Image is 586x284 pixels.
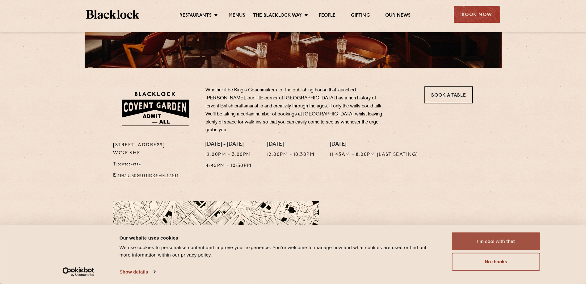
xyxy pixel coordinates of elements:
[229,13,245,19] a: Menus
[118,174,178,177] a: [EMAIL_ADDRESS][DOMAIN_NAME]
[205,151,252,159] p: 12:00pm - 3:00pm
[86,10,140,19] img: BL_Textured_Logo-footer-cropped.svg
[424,86,473,103] a: Book a Table
[267,141,315,148] h4: [DATE]
[113,172,196,180] p: E:
[118,163,141,166] a: 02030341394
[385,13,411,19] a: Our News
[120,267,155,277] a: Show details
[205,162,252,170] p: 4:45pm - 10:30pm
[113,161,196,169] p: T:
[319,13,335,19] a: People
[267,151,315,159] p: 12:00pm - 10:30pm
[205,86,388,134] p: Whether it be King’s Coachmakers, or the publishing house that launched [PERSON_NAME], our little...
[113,141,196,157] p: [STREET_ADDRESS] WC2E 9HE
[330,141,418,148] h4: [DATE]
[113,86,196,131] img: BLA_1470_CoventGarden_Website_Solid.svg
[120,234,438,241] div: Our website uses cookies
[51,267,105,277] a: Usercentrics Cookiebot - opens in a new window
[253,13,302,19] a: The Blacklock Way
[452,232,540,250] button: I'm cool with that
[351,13,369,19] a: Gifting
[452,253,540,271] button: No thanks
[454,6,500,23] div: Book Now
[179,13,212,19] a: Restaurants
[120,244,438,259] div: We use cookies to personalise content and improve your experience. You're welcome to manage how a...
[205,141,252,148] h4: [DATE] - [DATE]
[330,151,418,159] p: 11:45am - 8:00pm (Last Seating)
